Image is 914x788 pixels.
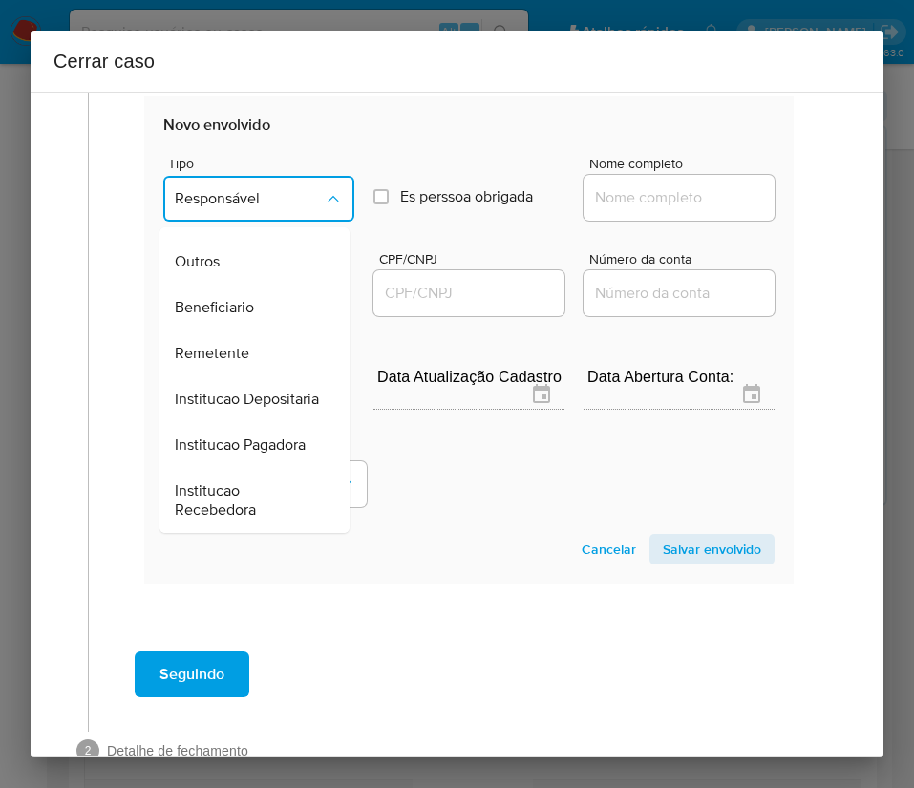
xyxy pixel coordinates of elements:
[53,46,861,76] h2: Cerrar caso
[400,187,533,206] span: Es perssoa obrigada
[379,252,570,266] span: CPF/CNPJ
[175,189,324,208] span: Responsável
[589,252,780,266] span: Número da conta
[175,481,323,520] span: Institucao Recebedora
[175,436,306,455] span: Institucao Pagadora
[135,651,249,697] button: Seguindo
[584,185,775,210] input: Nome do envolvido
[568,534,649,564] button: Cancelar
[175,298,254,317] span: Beneficiario
[373,189,389,204] input: Es perssoa obrigada
[163,176,354,222] button: Tipo de envolvimento
[175,252,220,271] span: Outros
[649,534,775,564] button: Salvar envolvido
[163,113,270,136] b: Novo envolvido
[175,344,249,363] span: Remetente
[663,536,761,563] span: Salvar envolvido
[373,281,564,306] input: CPF/CNPJ
[584,281,775,306] input: Número da conta
[107,741,838,760] span: Detalhe de fechamento
[168,157,359,170] span: Tipo
[175,390,319,409] span: Institucao Depositaria
[85,744,92,757] text: 2
[159,653,224,695] span: Seguindo
[582,536,636,563] span: Cancelar
[589,157,780,171] span: Nome completo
